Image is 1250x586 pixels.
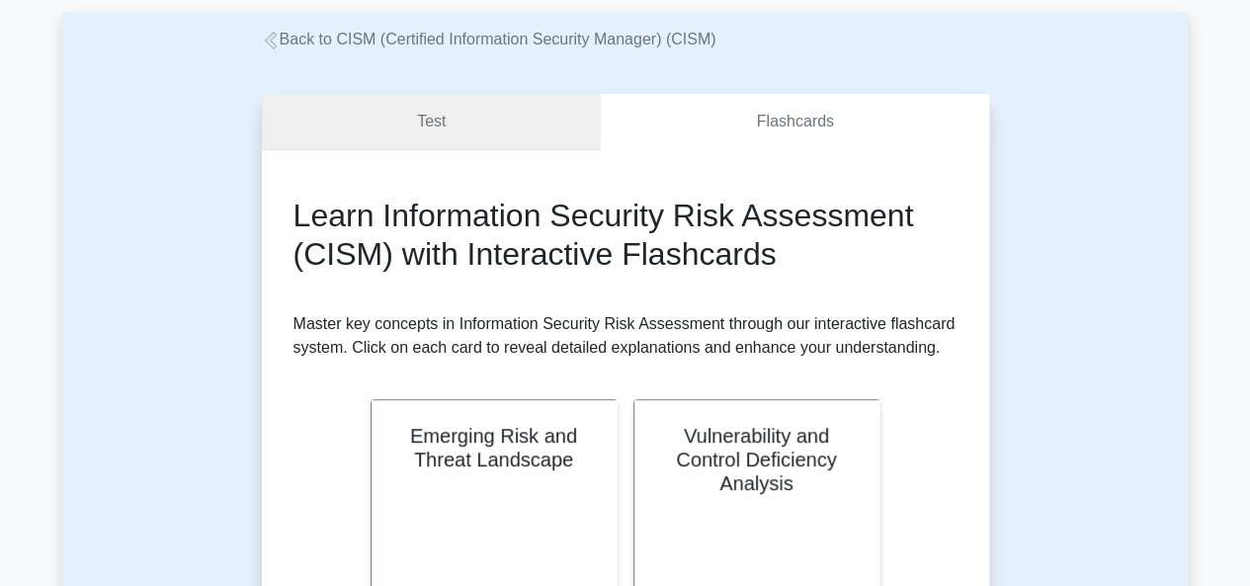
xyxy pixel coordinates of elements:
a: Flashcards [601,94,988,150]
h2: Learn Information Security Risk Assessment (CISM) with Interactive Flashcards [293,197,958,273]
h2: Emerging Risk and Threat Landscape [395,424,593,471]
a: Test [262,94,602,150]
h2: Vulnerability and Control Deficiency Analysis [658,424,856,495]
p: Master key concepts in Information Security Risk Assessment through our interactive flashcard sys... [293,312,958,360]
a: Back to CISM (Certified Information Security Manager) (CISM) [262,31,716,47]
